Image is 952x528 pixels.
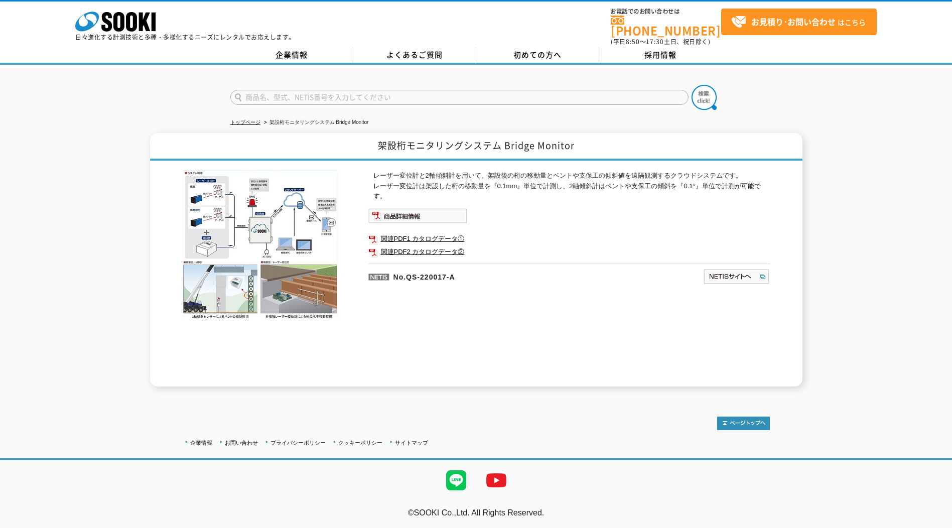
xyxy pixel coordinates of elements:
a: プライバシーポリシー [270,440,326,446]
span: お電話でのお問い合わせは [611,9,721,15]
h1: 架設桁モニタリングシステム Bridge Monitor [150,133,802,161]
img: 架設桁モニタリングシステム Bridge Monitor [183,171,338,319]
li: 架設桁モニタリングシステム Bridge Monitor [262,117,369,128]
p: レーザー変位計と2軸傾斜計を用いて、架設後の桁の移動量とベントや支保工の傾斜値を遠隔観測するクラウドシステムです。 レーザー変位計は架設した桁の移動量を『0.1mm』単位で計測し、2軸傾斜計はベ... [373,171,770,202]
a: よくあるご質問 [353,48,476,63]
a: 関連PDF1 カタログデータ① [368,232,770,245]
span: 17:30 [646,37,664,46]
img: NETISサイトへ [703,269,770,285]
input: 商品名、型式、NETIS番号を入力してください [230,90,689,105]
a: テストMail [913,518,952,527]
a: 商品詳細情報システム [368,214,467,221]
a: 関連PDF2 カタログデータ② [368,245,770,258]
img: btn_search.png [692,85,717,110]
a: お問い合わせ [225,440,258,446]
a: 企業情報 [230,48,353,63]
strong: お見積り･お問い合わせ [751,16,836,28]
a: 初めての方へ [476,48,599,63]
span: (平日 ～ 土日、祝日除く) [611,37,710,46]
img: YouTube [476,460,516,500]
a: クッキーポリシー [338,440,382,446]
a: [PHONE_NUMBER] [611,16,721,36]
span: 8:50 [626,37,640,46]
a: トップページ [230,119,260,125]
p: 日々進化する計測技術と多種・多様化するニーズにレンタルでお応えします。 [75,34,295,40]
img: 商品詳細情報システム [368,208,467,223]
span: 初めての方へ [513,49,562,60]
img: トップページへ [717,417,770,430]
span: はこちら [731,15,866,30]
a: 企業情報 [190,440,212,446]
img: LINE [436,460,476,500]
p: No.QS-220017-A [368,263,606,288]
a: 採用情報 [599,48,722,63]
a: サイトマップ [395,440,428,446]
a: お見積り･お問い合わせはこちら [721,9,877,35]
